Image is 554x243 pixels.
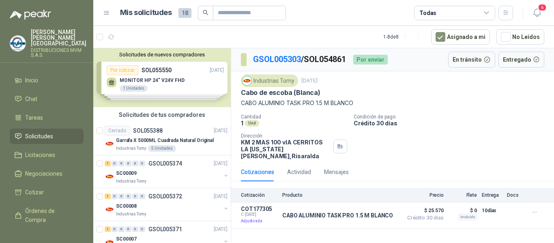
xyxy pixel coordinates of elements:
div: 1 [105,161,111,166]
span: Crédito 30 días [403,215,444,220]
p: SC00008 [116,202,137,210]
p: Precio [403,192,444,198]
p: [PERSON_NAME] [PERSON_NAME] [GEOGRAPHIC_DATA] [31,29,86,46]
img: Company Logo [105,172,114,181]
div: Industrias Tomy [241,75,298,87]
p: $ 0 [449,206,477,215]
a: Chat [10,91,84,107]
p: [DATE] [301,77,318,85]
p: Cantidad [241,114,347,120]
img: Company Logo [105,204,114,214]
p: COT177305 [241,206,277,212]
span: Licitaciones [25,151,55,159]
p: GSOL005372 [148,194,182,199]
div: 0 [112,226,118,232]
p: Crédito 30 días [354,120,551,127]
div: 0 [139,194,145,199]
button: Solicitudes de nuevos compradores [97,52,228,58]
div: 0 [125,226,131,232]
a: Solicitudes [10,129,84,144]
button: En tránsito [448,52,495,68]
div: Solicitudes de tus compradores [93,107,231,123]
div: Todas [419,9,436,17]
span: search [203,10,208,15]
p: Industrias Tomy [116,178,146,185]
div: 1 - 8 de 8 [383,30,425,43]
span: Solicitudes [25,132,53,141]
p: CABO ALUMINIO TASK PRO 1.5 M BLANCO [241,99,544,108]
div: 0 [118,226,125,232]
span: $ 25.570 [403,206,444,215]
div: 0 [118,194,125,199]
span: Cotizar [25,188,44,197]
p: 10 días [482,206,502,215]
div: Por enviar [353,55,388,65]
p: Flete [449,192,477,198]
p: Cotización [241,192,277,198]
a: Órdenes de Compra [10,203,84,228]
span: Chat [25,95,37,103]
p: [DATE] [214,226,228,233]
p: CABO ALUMINIO TASK PRO 1.5 M BLANCO [282,212,393,219]
a: Inicio [10,73,84,88]
p: Adjudicada [241,217,277,225]
div: 0 [139,226,145,232]
p: 1 [241,120,243,127]
a: Licitaciones [10,147,84,163]
div: 0 [132,161,138,166]
div: Und [245,120,259,127]
span: Negociaciones [25,169,62,178]
h1: Mis solicitudes [120,7,172,19]
p: Industrias Tomy [116,211,146,217]
img: Company Logo [10,36,26,51]
button: 6 [530,6,544,20]
a: 1 0 0 0 0 0 GSOL005372[DATE] Company LogoSC00008Industrias Tomy [105,191,229,217]
div: 0 [125,194,131,199]
p: [DATE] [214,193,228,200]
a: 1 0 0 0 0 0 GSOL005374[DATE] Company LogoSC00009Industrias Tomy [105,159,229,185]
button: Asignado a mi [431,29,490,45]
p: [DATE] [214,127,228,135]
div: 0 [118,161,125,166]
p: KM 2 MAS 100 vIA CERRITOS LA [US_STATE] [PERSON_NAME] , Risaralda [241,139,330,159]
p: Condición de pago [354,114,551,120]
div: 0 [132,226,138,232]
div: Incluido [458,214,477,220]
p: Entrega [482,192,502,198]
p: SC00009 [116,170,137,177]
div: 1 [105,194,111,199]
div: 0 [125,161,131,166]
div: Mensajes [324,168,349,176]
span: 6 [538,4,547,11]
span: C: [DATE] [241,212,277,217]
a: CerradoSOL055388[DATE] Company LogoGarrafa X 5000ML Cuadrada Natural OriginalIndustrias Tomy5 Uni... [93,123,231,155]
img: Logo peakr [10,10,51,19]
p: SOL055388 [133,128,163,133]
div: 5 Unidades [148,145,176,152]
p: / SOL054861 [253,53,347,66]
div: Solicitudes de nuevos compradoresPor cotizarSOL055550[DATE] MONITOR HP 24" V24V FHD1 UnidadesPor ... [93,48,231,107]
span: 18 [178,8,191,18]
div: 0 [132,194,138,199]
img: Company Logo [243,76,251,85]
div: Cotizaciones [241,168,274,176]
button: Entregado [498,52,545,68]
div: 0 [139,161,145,166]
p: Dirección [241,133,330,139]
img: Company Logo [105,139,114,148]
div: Cerrado [105,126,130,135]
p: DISTRIBUCIONES MVM S.A.S. [31,48,86,58]
span: Tareas [25,113,43,122]
a: Cotizar [10,185,84,200]
p: [DATE] [214,160,228,168]
a: Negociaciones [10,166,84,181]
div: 1 [105,226,111,232]
p: GSOL005374 [148,161,182,166]
p: Producto [282,192,398,198]
div: 0 [112,161,118,166]
p: Cabo de escoba (Blanca) [241,88,320,97]
p: Garrafa X 5000ML Cuadrada Natural Original [116,137,214,144]
div: 0 [112,194,118,199]
p: GSOL005371 [148,226,182,232]
span: Órdenes de Compra [25,206,76,224]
